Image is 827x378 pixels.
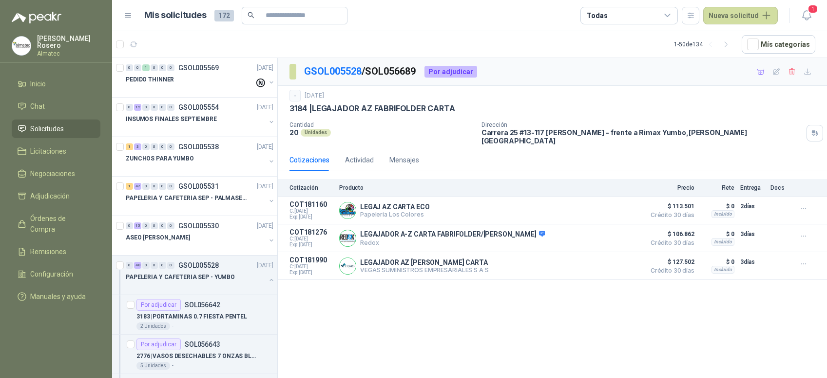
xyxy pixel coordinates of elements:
[178,222,219,229] p: GSOL005530
[178,104,219,111] p: GSOL005554
[304,64,417,79] p: / SOL056689
[126,273,235,282] p: PAPELERIA Y CAFETERIA SEP - YUMBO
[136,338,181,350] div: Por adjudicar
[289,103,455,114] p: 3184 | LEGAJADOR AZ FABRIFOLDER CARTA
[481,121,803,128] p: Dirección
[172,322,173,330] p: -
[289,121,474,128] p: Cantidad
[12,12,61,23] img: Logo peakr
[740,228,765,240] p: 3 días
[159,262,166,269] div: 0
[126,194,247,203] p: PAPELERIA Y CAFETERIA SEP - PALMASECA
[126,64,133,71] div: 0
[248,12,254,19] span: search
[126,233,190,242] p: ASEO [PERSON_NAME]
[304,65,362,77] a: GSOL005528
[289,208,333,214] span: C: [DATE]
[126,143,133,150] div: 1
[151,143,158,150] div: 0
[134,143,141,150] div: 3
[142,262,150,269] div: 0
[126,222,133,229] div: 0
[340,258,356,274] img: Company Logo
[30,213,91,235] span: Órdenes de Compra
[700,200,734,212] p: $ 0
[798,7,815,24] button: 1
[289,264,333,270] span: C: [DATE]
[159,64,166,71] div: 0
[712,266,734,274] div: Incluido
[740,184,765,191] p: Entrega
[30,168,75,179] span: Negociaciones
[159,143,166,150] div: 0
[37,35,100,49] p: [PERSON_NAME] Rosero
[126,183,133,190] div: 1
[257,261,273,270] p: [DATE]
[289,128,299,137] p: 20
[646,256,694,268] span: $ 127.502
[151,262,158,269] div: 0
[30,101,45,112] span: Chat
[136,312,247,321] p: 3183 | PORTAMINAS 0.7 FIESTA PENTEL
[126,62,275,93] a: 0 0 1 0 0 0 GSOL005569[DATE] PEDIDO THINNER
[126,262,133,269] div: 0
[167,104,174,111] div: 0
[339,184,640,191] p: Producto
[151,183,158,190] div: 0
[214,10,234,21] span: 172
[12,187,100,205] a: Adjudicación
[360,259,489,266] p: LEGAJADOR AZ [PERSON_NAME] CARTA
[257,63,273,73] p: [DATE]
[172,362,173,370] p: -
[700,228,734,240] p: $ 0
[112,295,277,335] a: Por adjudicarSOL0566423183 |PORTAMINAS 0.7 FIESTA PENTEL2 Unidades-
[30,146,66,157] span: Licitaciones
[12,242,100,261] a: Remisiones
[389,155,419,165] div: Mensajes
[30,291,86,302] span: Manuales y ayuda
[126,104,133,111] div: 0
[712,210,734,218] div: Incluido
[587,10,607,21] div: Todas
[257,221,273,231] p: [DATE]
[257,182,273,191] p: [DATE]
[185,341,220,348] p: SOL056643
[167,262,174,269] div: 0
[134,222,141,229] div: 15
[674,37,734,52] div: 1 - 50 de 134
[289,155,329,165] div: Cotizaciones
[185,301,220,308] p: SOL056642
[12,287,100,306] a: Manuales y ayuda
[30,123,64,134] span: Solicitudes
[360,239,545,246] p: Redox
[142,143,150,150] div: 0
[126,180,275,212] a: 1 47 0 0 0 0 GSOL005531[DATE] PAPELERIA Y CAFETERIA SEP - PALMASECA
[257,103,273,112] p: [DATE]
[126,259,275,291] a: 0 48 0 0 0 0 GSOL005528[DATE] PAPELERIA Y CAFETERIA SEP - YUMBO
[424,66,477,78] div: Por adjudicar
[646,228,694,240] span: $ 106.862
[126,141,275,172] a: 1 3 0 0 0 0 GSOL005538[DATE] ZUNCHOS PARA YUMBO
[360,211,429,218] p: Papeleria Los Colores
[30,269,73,279] span: Configuración
[178,262,219,269] p: GSOL005528
[345,155,374,165] div: Actividad
[12,265,100,283] a: Configuración
[167,64,174,71] div: 0
[712,238,734,246] div: Incluido
[30,191,70,201] span: Adjudicación
[289,256,333,264] p: COT181990
[142,64,150,71] div: 1
[126,154,194,163] p: ZUNCHOS PARA YUMBO
[289,184,333,191] p: Cotización
[289,228,333,236] p: COT181276
[289,270,333,276] span: Exp: [DATE]
[134,183,141,190] div: 47
[30,246,66,257] span: Remisiones
[142,222,150,229] div: 0
[151,64,158,71] div: 0
[12,75,100,93] a: Inicio
[144,8,207,22] h1: Mis solicitudes
[136,362,170,370] div: 5 Unidades
[134,64,141,71] div: 0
